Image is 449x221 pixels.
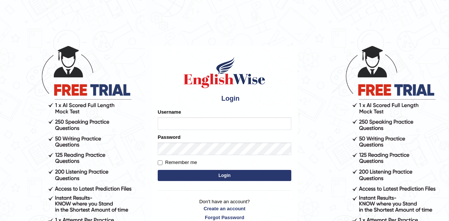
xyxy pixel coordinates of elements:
[158,205,291,212] a: Create an account
[158,170,291,181] button: Login
[158,198,291,221] p: Don't have an account?
[182,56,267,89] img: Logo of English Wise sign in for intelligent practice with AI
[158,134,180,141] label: Password
[158,108,181,115] label: Username
[158,214,291,221] a: Forgot Password
[158,159,197,166] label: Remember me
[158,93,291,105] h4: Login
[158,160,163,165] input: Remember me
